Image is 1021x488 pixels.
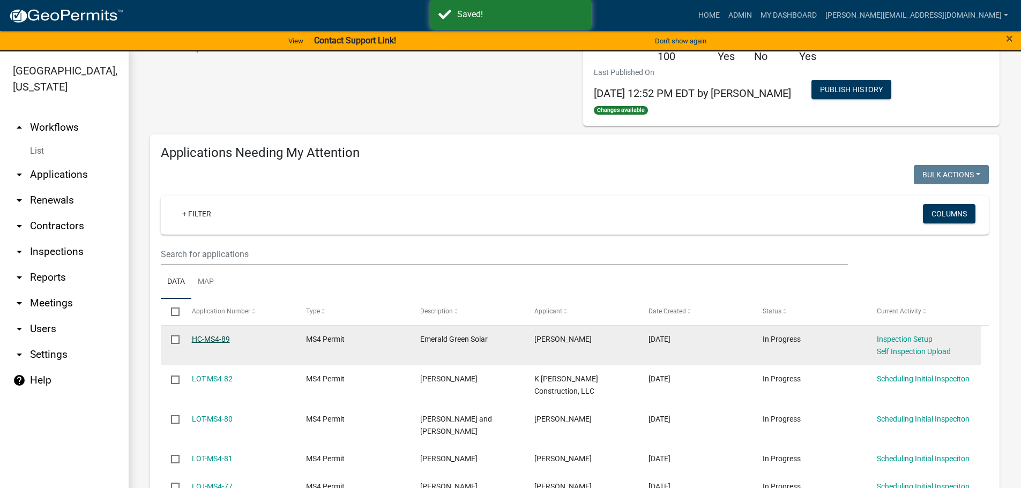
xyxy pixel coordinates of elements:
[306,415,345,423] span: MS4 Permit
[161,145,989,161] h4: Applications Needing My Attention
[1006,31,1013,46] span: ×
[1006,32,1013,45] button: Close
[420,307,453,315] span: Description
[724,5,756,26] a: Admin
[420,335,488,343] span: Emerald Green Solar
[306,374,345,383] span: MS4 Permit
[649,307,686,315] span: Date Created
[13,374,26,387] i: help
[534,415,592,423] span: Tyler Vincent
[306,307,320,315] span: Type
[694,5,724,26] a: Home
[191,265,220,299] a: Map
[192,454,233,463] a: LOT-MS4-81
[314,35,396,46] strong: Contact Support Link!
[923,204,975,223] button: Columns
[877,347,951,356] a: Self Inspection Upload
[420,415,492,436] span: Joel and Natalie Pugh
[821,5,1012,26] a: [PERSON_NAME][EMAIL_ADDRESS][DOMAIN_NAME]
[649,335,670,343] span: 06/18/2025
[534,307,562,315] span: Applicant
[754,50,783,63] h5: No
[410,299,524,325] datatable-header-cell: Description
[13,271,26,284] i: arrow_drop_down
[13,297,26,310] i: arrow_drop_down
[763,335,801,343] span: In Progress
[420,454,478,463] span: Bowman
[13,121,26,134] i: arrow_drop_up
[877,335,933,343] a: Inspection Setup
[13,194,26,207] i: arrow_drop_down
[420,374,478,383] span: derek br
[877,307,921,315] span: Current Activity
[763,454,801,463] span: In Progress
[13,348,26,361] i: arrow_drop_down
[594,87,791,100] span: [DATE] 12:52 PM EDT by [PERSON_NAME]
[752,299,867,325] datatable-header-cell: Status
[457,8,583,21] div: Saved!
[192,307,250,315] span: Application Number
[763,374,801,383] span: In Progress
[594,67,791,78] p: Last Published On
[161,299,181,325] datatable-header-cell: Select
[763,307,781,315] span: Status
[756,5,821,26] a: My Dashboard
[534,374,598,395] span: K Graber Construction, LLC
[181,299,295,325] datatable-header-cell: Application Number
[877,415,970,423] a: Scheduling Initial Inspeciton
[295,299,409,325] datatable-header-cell: Type
[13,220,26,232] i: arrow_drop_down
[718,50,738,63] h5: Yes
[534,335,592,343] span: Jordan Daniel
[13,168,26,181] i: arrow_drop_down
[811,80,891,99] button: Publish History
[306,454,345,463] span: MS4 Permit
[877,454,970,463] a: Scheduling Initial Inspeciton
[174,204,220,223] a: + Filter
[651,32,711,50] button: Don't show again
[534,454,592,463] span: Lynn Madden
[649,454,670,463] span: 04/07/2025
[594,106,649,115] span: Changes available
[13,245,26,258] i: arrow_drop_down
[914,165,989,184] button: Bulk Actions
[306,335,345,343] span: MS4 Permit
[192,374,233,383] a: LOT-MS4-82
[161,265,191,299] a: Data
[192,415,233,423] a: LOT-MS4-80
[161,243,848,265] input: Search for applications
[877,374,970,383] a: Scheduling Initial Inspeciton
[524,299,638,325] datatable-header-cell: Applicant
[13,322,26,335] i: arrow_drop_down
[658,50,702,63] h5: 100
[811,86,891,94] wm-modal-confirm: Workflow Publish History
[192,335,230,343] a: HC-MS4-89
[638,299,752,325] datatable-header-cell: Date Created
[799,50,826,63] h5: Yes
[649,415,670,423] span: 04/13/2025
[763,415,801,423] span: In Progress
[284,32,308,50] a: View
[649,374,670,383] span: 04/25/2025
[867,299,981,325] datatable-header-cell: Current Activity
